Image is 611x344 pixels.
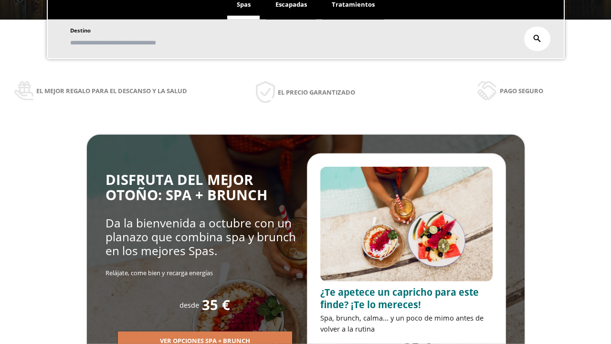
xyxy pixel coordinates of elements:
span: desde [179,300,199,310]
span: El mejor regalo para el descanso y la salud [36,86,187,96]
img: promo-sprunch.ElVl7oUD.webp [320,167,493,282]
span: Pago seguro [500,86,543,96]
span: Destino [70,27,91,34]
span: ¿Te apetece un capricho para este finde? ¡Te lo mereces! [320,286,479,311]
span: Spa, brunch, calma... y un poco de mimo antes de volver a la rutina [320,313,484,333]
span: DISFRUTA DEL MEJOR OTOÑO: SPA + BRUNCH [105,170,267,205]
span: Relájate, come bien y recarga energías [105,269,213,277]
span: 35 € [202,297,230,313]
span: Da la bienvenida a octubre con un planazo que combina spa y brunch en los mejores Spas. [105,215,296,259]
span: El precio garantizado [278,87,355,97]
